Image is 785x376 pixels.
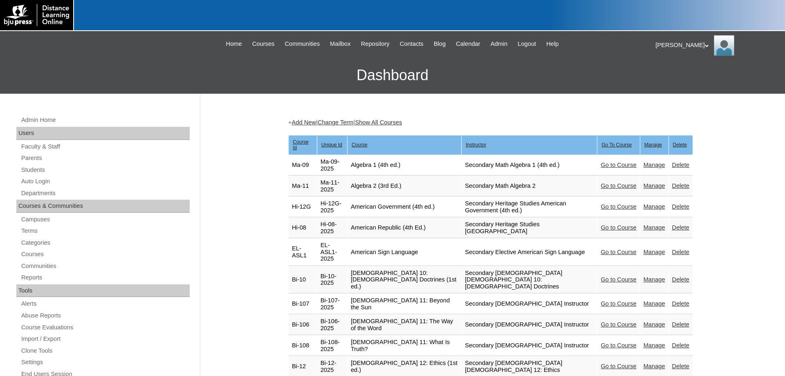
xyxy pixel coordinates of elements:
[601,203,636,210] a: Go to Course
[20,165,190,175] a: Students
[317,266,347,294] td: Bi-10-2025
[672,300,689,307] a: Delete
[289,294,317,314] td: Bi-107
[462,197,597,217] td: Secondary Heritage Studies American Government (4th ed.)
[644,203,665,210] a: Manage
[330,39,351,49] span: Mailbox
[352,142,368,148] u: Course
[20,238,190,248] a: Categories
[644,249,665,255] a: Manage
[601,342,636,349] a: Go to Course
[20,272,190,283] a: Reports
[672,276,689,283] a: Delete
[20,322,190,333] a: Course Evaluations
[644,300,665,307] a: Manage
[452,39,484,49] a: Calendar
[644,342,665,349] a: Manage
[20,261,190,271] a: Communities
[289,176,317,196] td: Ma-11
[348,176,461,196] td: Algebra 2 (3rd Ed.)
[4,4,69,26] img: logo-white.png
[672,342,689,349] a: Delete
[317,294,347,314] td: Bi-107-2025
[248,39,279,49] a: Courses
[280,39,324,49] a: Communities
[288,118,693,127] div: + | |
[317,335,347,356] td: Bi-108-2025
[348,239,461,266] td: American Sign Language
[601,224,636,231] a: Go to Course
[317,239,347,266] td: EL-ASL1-2025
[714,35,734,56] img: Pam Miller / Distance Learning Online Staff
[355,119,402,126] a: Show All Courses
[462,218,597,238] td: Secondary Heritage Studies [GEOGRAPHIC_DATA]
[317,155,347,176] td: Ma-09-2025
[292,119,316,126] a: Add New
[644,276,665,283] a: Manage
[285,39,320,49] span: Communities
[601,276,636,283] a: Go to Course
[542,39,563,49] a: Help
[317,176,347,196] td: Ma-11-2025
[289,266,317,294] td: Bi-10
[644,363,665,369] a: Manage
[289,239,317,266] td: EL-ASL1
[672,224,689,231] a: Delete
[601,182,636,189] a: Go to Course
[601,300,636,307] a: Go to Course
[348,294,461,314] td: [DEMOGRAPHIC_DATA] 11: Beyond the Sun
[672,162,689,168] a: Delete
[361,39,390,49] span: Repository
[252,39,275,49] span: Courses
[20,357,190,367] a: Settings
[20,334,190,344] a: Import / Export
[462,315,597,335] td: Secondary [DEMOGRAPHIC_DATA] Instructor
[289,335,317,356] td: Bi-108
[396,39,428,49] a: Contacts
[601,162,636,168] a: Go to Course
[644,162,665,168] a: Manage
[16,284,190,297] div: Tools
[672,363,689,369] a: Delete
[317,218,347,238] td: Hi-08-2025
[318,119,354,126] a: Change Term
[348,266,461,294] td: [DEMOGRAPHIC_DATA] 10: [DEMOGRAPHIC_DATA] Doctrines (1st ed.)
[644,224,665,231] a: Manage
[20,153,190,163] a: Parents
[466,142,486,148] u: Instructor
[348,335,461,356] td: [DEMOGRAPHIC_DATA] 11: What Is Truth?
[348,155,461,176] td: Algebra 1 (4th ed.)
[20,142,190,152] a: Faculty & Staff
[16,127,190,140] div: Users
[430,39,450,49] a: Blog
[20,226,190,236] a: Terms
[348,218,461,238] td: American Republic (4th Ed.)
[317,315,347,335] td: Bi-106-2025
[601,321,636,328] a: Go to Course
[326,39,355,49] a: Mailbox
[400,39,424,49] span: Contacts
[462,335,597,356] td: Secondary [DEMOGRAPHIC_DATA] Instructor
[293,139,309,151] u: Course Id
[462,294,597,314] td: Secondary [DEMOGRAPHIC_DATA] Instructor
[20,214,190,225] a: Campuses
[4,57,781,94] h3: Dashboard
[655,35,777,56] div: [PERSON_NAME]
[321,142,342,148] u: Unique Id
[644,142,662,148] u: Manage
[546,39,558,49] span: Help
[289,155,317,176] td: Ma-09
[462,176,597,196] td: Secondary Math Algebra 2
[16,200,190,213] div: Courses & Communities
[462,266,597,294] td: Secondary [DEMOGRAPHIC_DATA] [DEMOGRAPHIC_DATA] 10: [DEMOGRAPHIC_DATA] Doctrines
[644,182,665,189] a: Manage
[348,197,461,217] td: American Government (4th ed.)
[289,218,317,238] td: Hi-08
[20,176,190,187] a: Auto Login
[518,39,536,49] span: Logout
[222,39,246,49] a: Home
[672,182,689,189] a: Delete
[20,346,190,356] a: Clone Tools
[20,249,190,259] a: Courses
[462,155,597,176] td: Secondary Math Algebra 1 (4th ed.)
